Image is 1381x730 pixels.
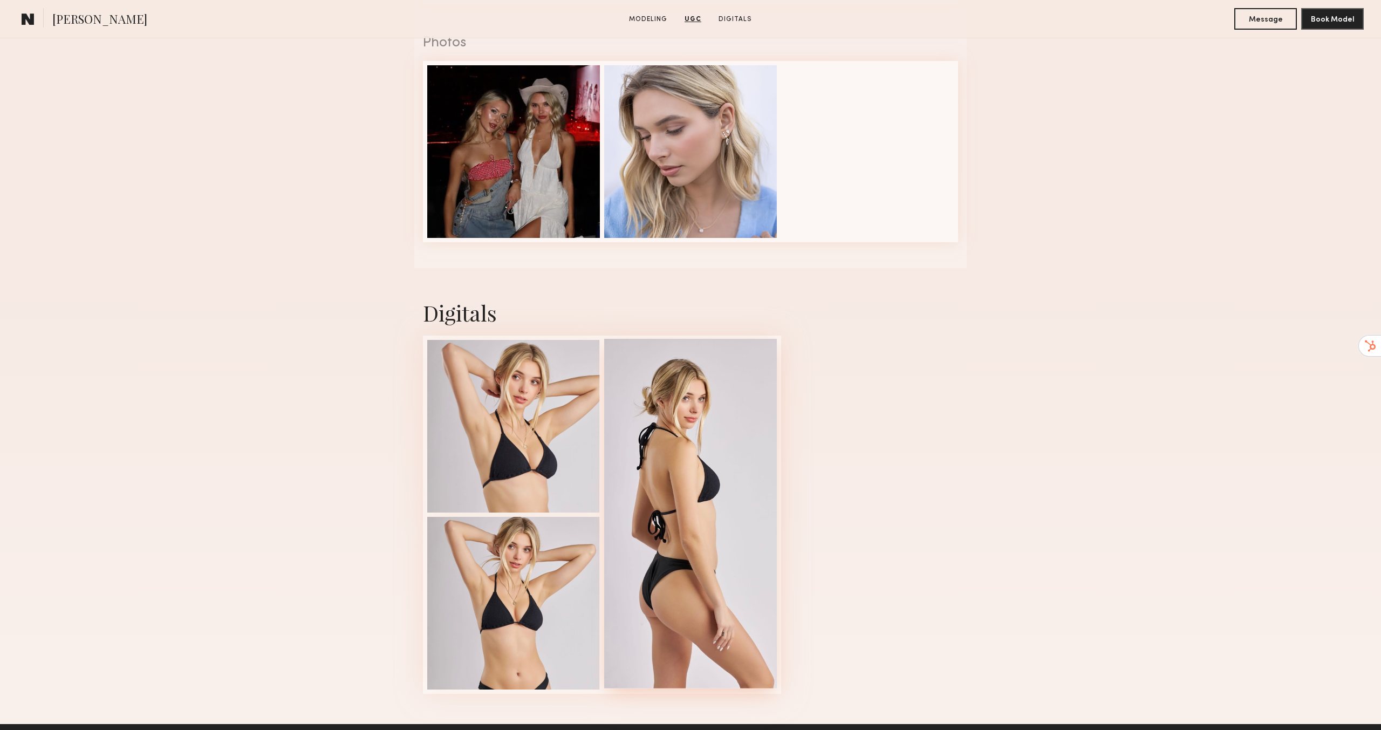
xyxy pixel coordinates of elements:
button: Message [1234,8,1297,30]
div: Digitals [423,298,958,327]
a: Modeling [625,15,672,24]
span: [PERSON_NAME] [52,11,147,30]
a: Digitals [714,15,756,24]
a: UGC [680,15,706,24]
button: Book Model [1301,8,1364,30]
a: Book Model [1301,14,1364,23]
div: Photos [423,36,958,50]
